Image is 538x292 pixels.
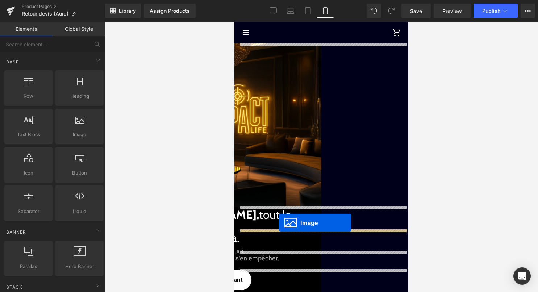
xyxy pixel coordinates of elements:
a: Preview [434,4,471,18]
a: Panier [157,5,168,17]
button: More [521,4,535,18]
button: Undo [367,4,381,18]
span: Stack [5,284,23,291]
span: Preview [442,7,462,15]
span: Base [5,58,20,65]
img: tab_keywords_by_traffic_grey.svg [83,42,89,48]
div: Mots-clés [91,43,109,47]
a: Desktop [264,4,282,18]
span: Publish [482,8,500,14]
a: Product Pages [22,4,105,9]
img: tab_domain_overview_orange.svg [30,42,36,48]
img: website_grey.svg [12,19,17,25]
span: Library [119,8,136,14]
a: Global Style [53,22,105,36]
a: Laptop [282,4,299,18]
span: Row [7,92,50,100]
span: shopping_cart [158,7,167,15]
span: Text Block [7,131,50,138]
span: Separator [7,208,50,215]
span: Icon [7,169,50,177]
div: Open Intercom Messenger [513,267,531,285]
a: Menu [6,5,17,17]
div: Assign Products [150,8,190,14]
a: New Library [105,4,141,18]
span: Heading [58,92,101,100]
span: Parallax [7,263,50,270]
span: menu [7,7,16,15]
button: Publish [474,4,518,18]
div: Domaine: [DOMAIN_NAME] [19,19,82,25]
span: Banner [5,229,27,235]
a: Tablet [299,4,317,18]
span: Retour devis (Aura) [22,11,68,17]
div: v 4.0.25 [20,12,36,17]
img: logo_orange.svg [12,12,17,17]
span: Liquid [58,208,101,215]
span: Image [58,131,101,138]
span: Hero Banner [58,263,101,270]
button: Redo [384,4,399,18]
div: Domaine [38,43,56,47]
span: Button [58,169,101,177]
a: Mobile [317,4,334,18]
span: Save [410,7,422,15]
